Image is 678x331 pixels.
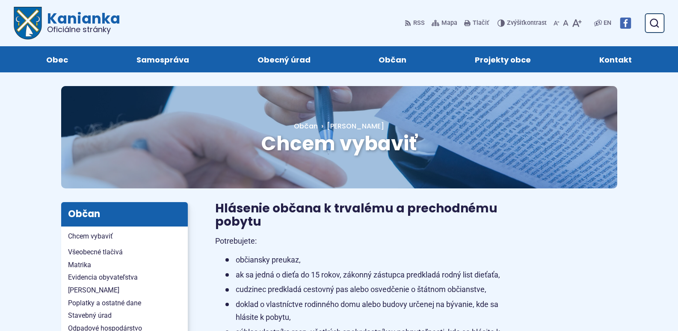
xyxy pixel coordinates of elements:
span: Hlásenie občana k trvalému a prechodnému pobytu [215,200,497,230]
img: Prejsť na Facebook stránku [620,18,631,29]
span: Obec [46,46,68,72]
button: Zvýšiťkontrast [497,14,548,32]
span: Stavebný úrad [68,309,181,322]
li: občiansky preukaz, [225,253,519,267]
h3: Občan [61,202,188,226]
a: [PERSON_NAME] [318,121,384,131]
span: [PERSON_NAME] [68,284,181,297]
span: Oficiálne stránky [47,26,120,33]
a: Evidencia obyvateľstva [61,271,188,284]
a: Mapa [430,14,459,32]
span: Evidencia obyvateľstva [68,271,181,284]
span: Mapa [441,18,457,28]
a: Všeobecné tlačivá [61,246,188,259]
a: Obecný úrad [232,46,336,72]
a: Občan [353,46,432,72]
a: Chcem vybaviť [61,230,188,243]
li: ak sa jedná o dieťa do 15 rokov, zákonný zástupca predkladá rodný list dieťaťa, [225,268,519,282]
a: Poplatky a ostatné dane [61,297,188,310]
button: Zväčšiť veľkosť písma [570,14,583,32]
span: Občan [379,46,406,72]
span: [PERSON_NAME] [327,121,384,131]
span: RSS [413,18,425,28]
a: [PERSON_NAME] [61,284,188,297]
span: Kontakt [599,46,632,72]
a: Obec [21,46,94,72]
span: Chcem vybaviť [68,230,181,243]
span: Obecný úrad [258,46,311,72]
span: Chcem vybaviť [261,130,417,157]
span: Matrika [68,259,181,271]
span: Tlačiť [473,20,489,27]
li: cudzinec predkladá cestovný pas alebo osvedčenie o štátnom občianstve, [225,283,519,296]
button: Nastaviť pôvodnú veľkosť písma [561,14,570,32]
a: RSS [405,14,426,32]
a: Občan [294,121,318,131]
a: Kontakt [574,46,657,72]
span: Projekty obce [475,46,531,72]
a: Stavebný úrad [61,309,188,322]
a: Logo Kanianka, prejsť na domovskú stránku. [14,7,120,39]
button: Tlačiť [462,14,491,32]
a: Samospráva [111,46,215,72]
button: Zmenšiť veľkosť písma [552,14,561,32]
a: EN [602,18,613,28]
span: Samospráva [136,46,189,72]
span: Poplatky a ostatné dane [68,297,181,310]
span: Zvýšiť [507,19,524,27]
span: Všeobecné tlačivá [68,246,181,259]
span: kontrast [507,20,547,27]
li: doklad o vlastníctve rodinného domu alebo budovy určenej na bývanie, kde sa hlásite k pobytu, [225,298,519,324]
img: Prejsť na domovskú stránku [14,7,42,39]
span: EN [604,18,611,28]
p: Potrebujete: [215,235,519,248]
span: Kanianka [42,11,120,33]
a: Projekty obce [449,46,557,72]
a: Matrika [61,259,188,271]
